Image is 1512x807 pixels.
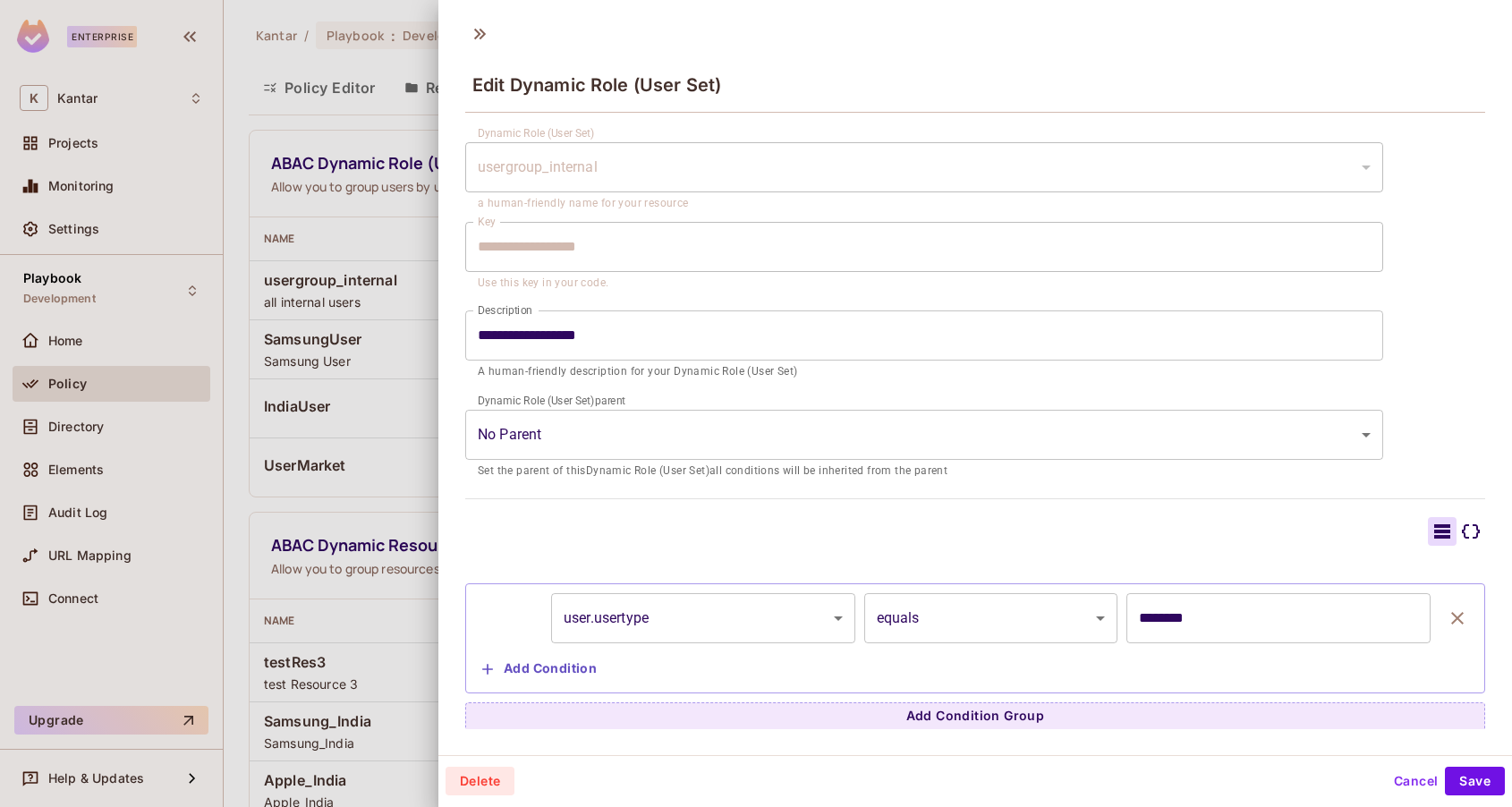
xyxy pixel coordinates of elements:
span: Edit Dynamic Role (User Set) [472,74,721,96]
label: Key [478,214,496,229]
label: Description [478,302,532,318]
label: Dynamic Role (User Set) [478,125,595,140]
p: Use this key in your code. [478,275,1371,293]
div: user.usertype [551,593,855,643]
button: Add Condition Group [465,702,1485,731]
p: A human-friendly description for your Dynamic Role (User Set) [478,363,1371,381]
div: Without label [465,142,1383,192]
p: Set the parent of this Dynamic Role (User Set) all conditions will be inherited from the parent [478,463,1371,480]
p: a human-friendly name for your resource [478,195,1371,213]
button: Cancel [1387,767,1445,795]
button: Delete [446,767,514,795]
div: Without label [465,410,1383,460]
button: Add Condition [475,655,604,684]
label: Dynamic Role (User Set) parent [478,393,625,408]
div: equals [864,593,1118,643]
button: Save [1445,767,1505,795]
